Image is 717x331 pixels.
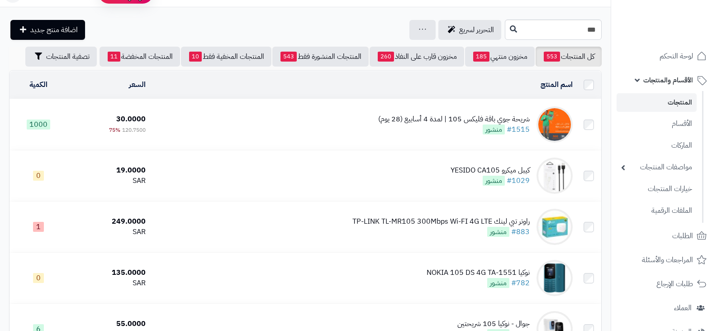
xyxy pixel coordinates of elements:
[33,171,44,181] span: 0
[189,52,202,62] span: 10
[483,176,505,186] span: منشور
[660,50,693,62] span: لوحة التحكم
[71,268,146,278] div: 135.0000
[457,319,530,329] div: جوال - نوكيا 105 شريحتين
[507,124,530,135] a: #1515
[511,278,530,288] a: #782
[617,201,697,221] a: الملفات الرقمية
[537,106,573,143] img: شريحة جوي باقة فليكس 105 | لمدة 4 أسابيع (28 يوم)
[617,136,697,155] a: الماركات
[378,114,530,125] div: شريحة جوي باقة فليكس 105 | لمدة 4 أسابيع (28 يوم)
[617,158,697,177] a: مواصفات المنتجات
[537,260,573,296] img: نوكيا NOKIA 105 DS 4G TA-1551
[617,114,697,134] a: الأقسام
[71,278,146,288] div: SAR
[617,225,712,247] a: الطلبات
[511,226,530,237] a: #883
[617,45,712,67] a: لوحة التحكم
[71,227,146,237] div: SAR
[544,52,560,62] span: 553
[129,79,146,90] a: السعر
[617,179,697,199] a: خيارات المنتجات
[427,268,530,278] div: نوكيا NOKIA 105 DS 4G TA-1551
[122,126,146,134] span: 120.7500
[378,52,394,62] span: 260
[33,222,44,232] span: 1
[25,47,97,67] button: تصفية المنتجات
[116,114,146,125] span: 30.0000
[71,176,146,186] div: SAR
[280,52,297,62] span: 543
[438,20,501,40] a: التحرير لسريع
[672,230,693,242] span: الطلبات
[541,79,573,90] a: اسم المنتج
[29,79,47,90] a: الكمية
[537,209,573,245] img: راوتر تبي لينك TP-LINK TL-MR105 300Mbps Wi-FI 4G LTE
[643,74,693,86] span: الأقسام والمنتجات
[46,51,90,62] span: تصفية المنتجات
[352,216,530,227] div: راوتر تبي لينك TP-LINK TL-MR105 300Mbps Wi-FI 4G LTE
[617,249,712,271] a: المراجعات والأسئلة
[617,297,712,319] a: العملاء
[370,47,464,67] a: مخزون قارب على النفاذ260
[674,302,692,314] span: العملاء
[109,126,120,134] span: 75%
[108,52,120,62] span: 11
[30,24,78,35] span: اضافة منتج جديد
[71,165,146,176] div: 19.0000
[642,254,693,266] span: المراجعات والأسئلة
[487,227,509,237] span: منشور
[10,20,85,40] a: اضافة منتج جديد
[507,175,530,186] a: #1029
[465,47,535,67] a: مخزون منتهي185
[473,52,489,62] span: 185
[33,273,44,283] span: 0
[451,165,530,176] div: كيبل ميكرو YESIDO CA105
[656,278,693,290] span: طلبات الإرجاع
[483,125,505,134] span: منشور
[71,319,146,329] div: 55.0000
[655,7,708,26] img: logo-2.png
[487,278,509,288] span: منشور
[71,216,146,227] div: 249.0000
[272,47,369,67] a: المنتجات المنشورة فقط543
[27,120,50,130] span: 1000
[536,47,602,67] a: كل المنتجات553
[617,93,697,112] a: المنتجات
[459,24,494,35] span: التحرير لسريع
[537,158,573,194] img: كيبل ميكرو YESIDO CA105
[617,273,712,295] a: طلبات الإرجاع
[100,47,180,67] a: المنتجات المخفضة11
[181,47,271,67] a: المنتجات المخفية فقط10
